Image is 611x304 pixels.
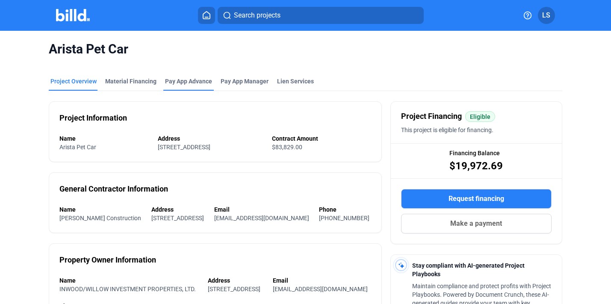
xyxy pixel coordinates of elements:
[401,189,552,209] button: Request financing
[234,10,280,21] span: Search projects
[59,286,196,292] span: INWOOD/WILLOW INVESTMENT PROPERTIES, LTD.
[214,215,309,221] span: [EMAIL_ADDRESS][DOMAIN_NAME]
[273,276,371,285] div: Email
[59,134,149,143] div: Name
[401,214,552,233] button: Make a payment
[538,7,555,24] button: LS
[151,215,204,221] span: [STREET_ADDRESS]
[277,77,314,86] div: Lien Services
[449,159,503,173] span: $19,972.69
[208,276,264,285] div: Address
[165,77,212,86] div: Pay App Advance
[401,110,462,122] span: Project Financing
[449,149,500,157] span: Financing Balance
[59,144,96,151] span: Arista Pet Car
[151,205,206,214] div: Address
[59,205,143,214] div: Name
[105,77,156,86] div: Material Financing
[56,9,90,21] img: Billd Company Logo
[50,77,97,86] div: Project Overview
[273,286,368,292] span: [EMAIL_ADDRESS][DOMAIN_NAME]
[450,218,502,229] span: Make a payment
[449,194,504,204] span: Request financing
[49,41,562,57] span: Arista Pet Car
[59,112,127,124] div: Project Information
[59,215,141,221] span: [PERSON_NAME] Construction
[158,134,263,143] div: Address
[214,205,311,214] div: Email
[319,215,369,221] span: [PHONE_NUMBER]
[59,183,168,195] div: General Contractor Information
[158,144,210,151] span: [STREET_ADDRESS]
[401,127,493,133] span: This project is eligible for financing.
[221,77,269,86] span: Pay App Manager
[412,262,525,277] span: Stay compliant with AI-generated Project Playbooks
[319,205,371,214] div: Phone
[272,144,302,151] span: $83,829.00
[542,10,550,21] span: LS
[59,276,199,285] div: Name
[208,286,260,292] span: [STREET_ADDRESS]
[465,111,495,122] mat-chip: Eligible
[59,254,156,266] div: Property Owner Information
[272,134,371,143] div: Contract Amount
[218,7,424,24] button: Search projects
